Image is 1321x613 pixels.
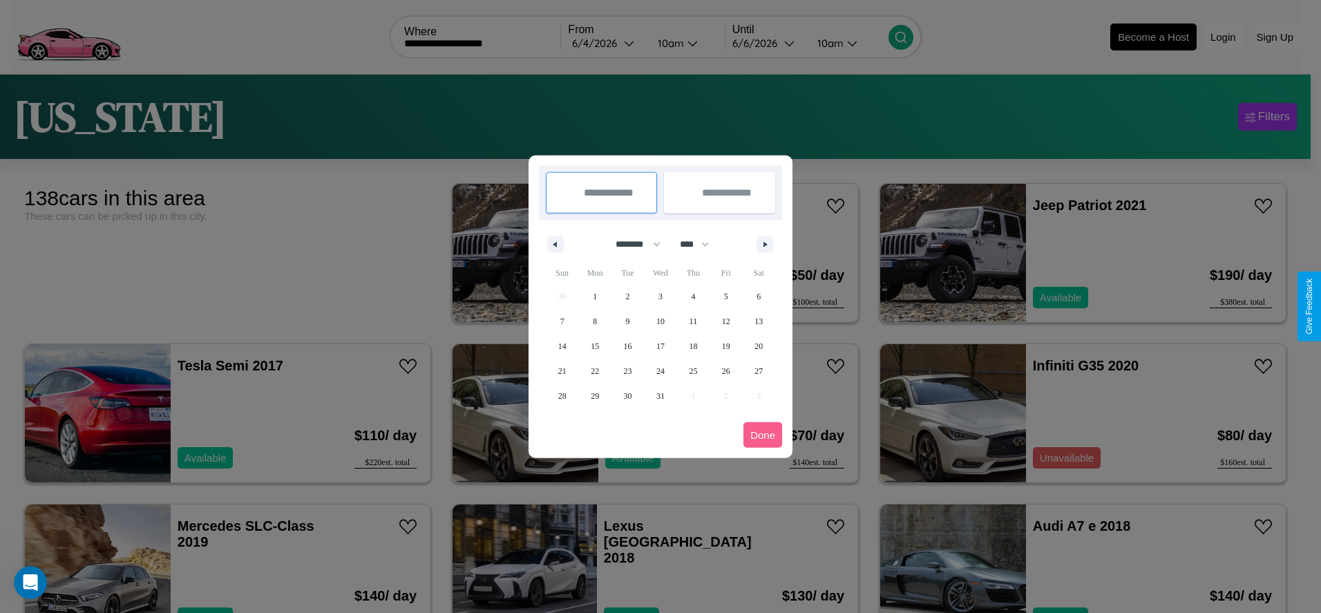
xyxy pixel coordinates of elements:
button: 29 [578,384,611,408]
button: 18 [677,334,710,359]
button: 17 [644,334,676,359]
span: 24 [656,359,665,384]
span: 3 [658,284,663,309]
span: 16 [624,334,632,359]
span: 4 [691,284,695,309]
span: 19 [722,334,730,359]
span: Thu [677,262,710,284]
button: 15 [578,334,611,359]
span: 27 [754,359,763,384]
span: 12 [722,309,730,334]
span: Wed [644,262,676,284]
span: 25 [689,359,697,384]
span: 9 [626,309,630,334]
button: 20 [743,334,775,359]
span: Fri [710,262,742,284]
span: 10 [656,309,665,334]
span: 14 [558,334,567,359]
button: 25 [677,359,710,384]
button: 1 [578,284,611,309]
span: 29 [591,384,599,408]
div: Give Feedback [1304,279,1314,334]
span: 6 [757,284,761,309]
button: 16 [611,334,644,359]
button: 23 [611,359,644,384]
button: 19 [710,334,742,359]
span: 31 [656,384,665,408]
button: 24 [644,359,676,384]
span: Mon [578,262,611,284]
span: 8 [593,309,597,334]
button: Done [743,422,782,448]
button: 5 [710,284,742,309]
button: 6 [743,284,775,309]
button: 30 [611,384,644,408]
span: 15 [591,334,599,359]
button: 22 [578,359,611,384]
span: 30 [624,384,632,408]
span: 7 [560,309,564,334]
button: 27 [743,359,775,384]
span: Sat [743,262,775,284]
span: 18 [689,334,697,359]
span: 13 [754,309,763,334]
button: 12 [710,309,742,334]
button: 28 [546,384,578,408]
button: 8 [578,309,611,334]
button: 2 [611,284,644,309]
button: 9 [611,309,644,334]
iframe: Intercom live chat [14,566,47,599]
button: 11 [677,309,710,334]
button: 7 [546,309,578,334]
span: 28 [558,384,567,408]
span: 11 [690,309,698,334]
span: 17 [656,334,665,359]
button: 4 [677,284,710,309]
button: 3 [644,284,676,309]
span: 20 [754,334,763,359]
span: 23 [624,359,632,384]
button: 14 [546,334,578,359]
span: 21 [558,359,567,384]
span: 26 [722,359,730,384]
button: 26 [710,359,742,384]
button: 31 [644,384,676,408]
span: 5 [724,284,728,309]
span: 1 [593,284,597,309]
span: Tue [611,262,644,284]
button: 10 [644,309,676,334]
button: 21 [546,359,578,384]
span: Sun [546,262,578,284]
button: 13 [743,309,775,334]
span: 2 [626,284,630,309]
span: 22 [591,359,599,384]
